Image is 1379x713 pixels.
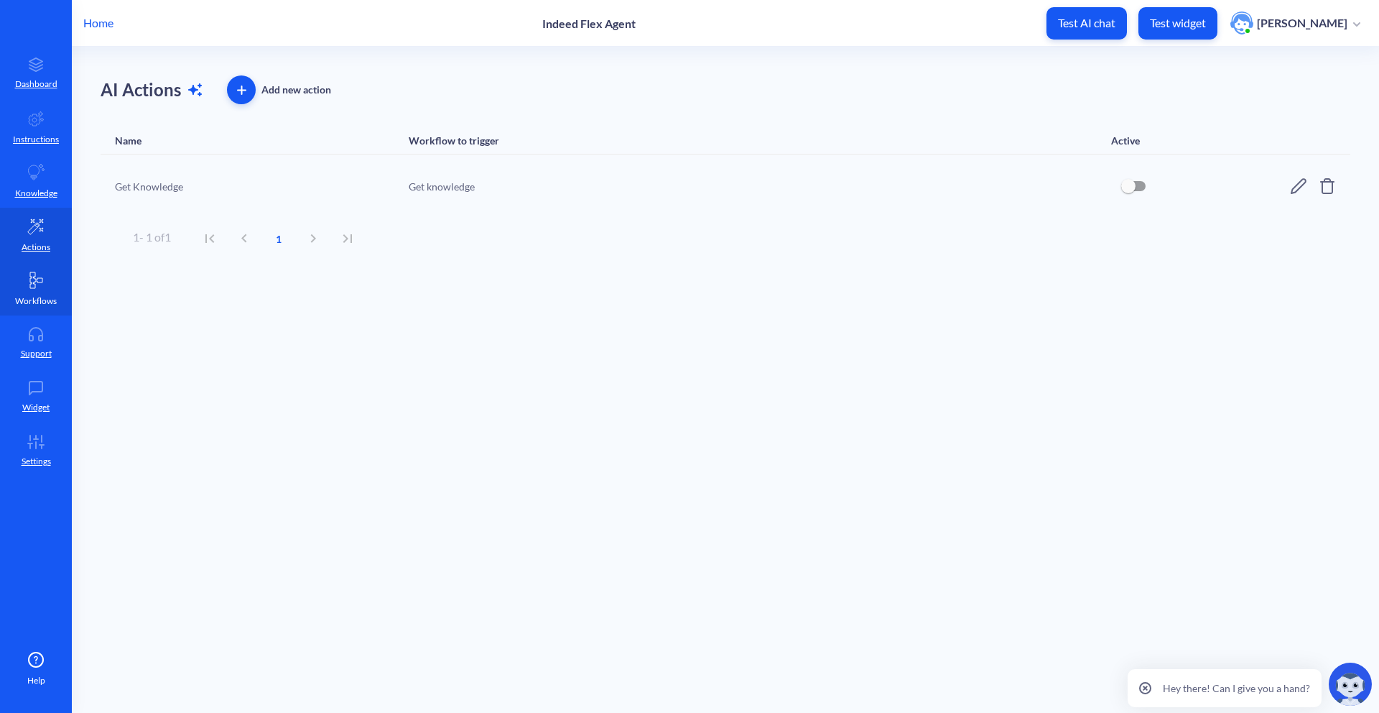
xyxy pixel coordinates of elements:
span: 1 - 1 of 1 [133,230,171,244]
button: user photo[PERSON_NAME] [1223,10,1368,36]
p: Workflows [15,295,57,308]
h1: AI Actions [101,75,204,104]
p: Test widget [1150,16,1206,30]
div: Get knowledge [409,179,1019,194]
p: Home [83,14,113,32]
div: Workflow to trigger [409,134,499,147]
div: Get Knowledge [115,179,316,194]
div: Add new action [261,81,331,98]
img: copilot-icon.svg [1329,663,1372,706]
div: Active [1111,134,1140,147]
p: Settings [22,455,51,468]
p: Dashboard [15,78,57,91]
p: Actions [22,241,50,254]
div: Name [115,134,141,147]
span: 1 [261,231,296,247]
button: Test widget [1138,7,1217,40]
button: Test AI chat [1046,7,1127,40]
p: Widget [22,401,50,414]
p: Hey there! Can I give you a hand? [1163,681,1310,696]
img: user photo [1230,11,1253,34]
p: Test AI chat [1058,16,1115,30]
p: [PERSON_NAME] [1257,15,1347,31]
button: current [261,221,296,256]
span: Help [27,674,45,687]
p: Instructions [13,133,59,146]
p: Support [21,347,52,360]
p: Knowledge [15,187,57,200]
p: Indeed Flex Agent [542,17,636,30]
